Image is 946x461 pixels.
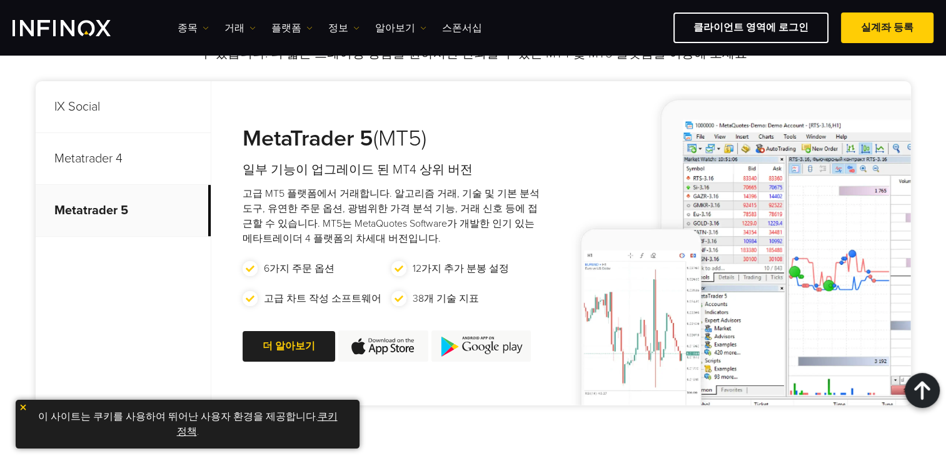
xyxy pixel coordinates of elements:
[243,186,541,246] p: 고급 MT5 플랫폼에서 거래합니다. 알고리즘 거래, 기술 및 기본 분석 도구, 유연한 주문 옵션, 광범위한 가격 분석 기능, 거래 신호 등에 접근할 수 있습니다. MT5는 M...
[36,81,211,133] p: IX Social
[841,12,933,43] a: 실계좌 등록
[673,12,828,43] a: 클라이언트 영역에 로그인
[413,291,479,306] p: 38개 기술 지표
[36,185,211,237] p: Metatrader 5
[243,331,335,362] a: 더 알아보기
[271,21,313,36] a: 플랫폼
[19,403,28,412] img: yellow close icon
[22,406,353,442] p: 이 사이트는 쿠키를 사용하여 뛰어난 사용자 환경을 제공합니다. .
[243,125,373,152] strong: MetaTrader 5
[243,125,541,152] h3: (MT5)
[442,21,482,36] a: 스폰서십
[178,21,209,36] a: 종목
[264,261,335,276] p: 6가지 주문 옵션
[13,20,140,36] a: INFINOX Logo
[224,21,256,36] a: 거래
[375,21,426,36] a: 알아보기
[413,261,509,276] p: 12가지 추가 분봉 설정
[36,133,211,185] p: Metatrader 4
[328,21,360,36] a: 정보
[243,161,541,179] h4: 일부 기능이 업그레이드 된 MT4 상위 버전
[264,291,381,306] p: 고급 차트 작성 소프트웨어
